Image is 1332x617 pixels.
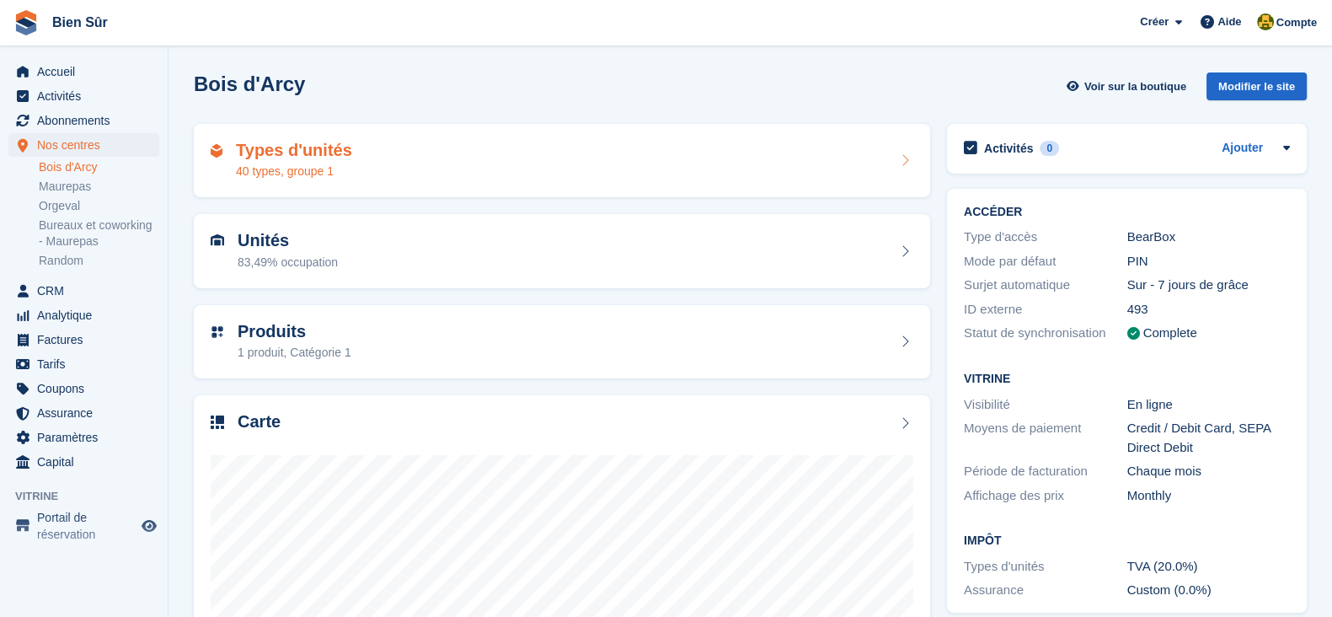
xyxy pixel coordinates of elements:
[13,10,39,35] img: stora-icon-8386f47178a22dfd0bd8f6a31ec36ba5ce8667c1dd55bd0f319d3a0aa187defe.svg
[964,557,1127,577] div: Types d'unités
[1065,72,1193,100] a: Voir sur la boutique
[964,395,1127,415] div: Visibilité
[37,401,138,425] span: Assurance
[37,509,138,543] span: Portail de réservation
[1040,141,1059,156] div: 0
[238,231,338,250] h2: Unités
[1127,276,1291,295] div: Sur - 7 jours de grâce
[1127,557,1291,577] div: TVA (20.0%)
[1217,13,1241,30] span: Aide
[37,450,138,474] span: Capital
[37,279,138,303] span: CRM
[8,84,159,108] a: menu
[236,141,352,160] h2: Types d'unités
[8,303,159,327] a: menu
[37,60,138,83] span: Accueil
[1127,462,1291,481] div: Chaque mois
[8,401,159,425] a: menu
[1206,72,1307,107] a: Modifier le site
[194,214,930,288] a: Unités 83,49% occupation
[1222,139,1263,158] a: Ajouter
[8,509,159,543] a: menu
[964,581,1127,600] div: Assurance
[964,206,1290,219] h2: ACCÉDER
[8,109,159,132] a: menu
[1143,324,1197,343] div: Complete
[8,352,159,376] a: menu
[39,179,159,195] a: Maurepas
[964,486,1127,506] div: Affichage des prix
[964,300,1127,319] div: ID externe
[1257,13,1274,30] img: Fatima Kelaaoui
[37,109,138,132] span: Abonnements
[39,217,159,249] a: Bureaux et coworking - Maurepas
[1127,228,1291,247] div: BearBox
[964,373,1290,386] h2: Vitrine
[1276,14,1317,31] span: Compte
[964,276,1127,295] div: Surjet automatique
[8,60,159,83] a: menu
[984,141,1033,156] h2: Activités
[139,516,159,536] a: Boutique d'aperçu
[1206,72,1307,100] div: Modifier le site
[964,252,1127,271] div: Mode par défaut
[964,228,1127,247] div: Type d'accès
[37,377,138,400] span: Coupons
[37,328,138,351] span: Factures
[37,352,138,376] span: Tarifs
[1127,486,1291,506] div: Monthly
[8,328,159,351] a: menu
[8,426,159,449] a: menu
[211,325,224,339] img: custom-product-icn-752c56ca05d30b4aa98f6f15887a0e09747e85b44ffffa43cff429088544963d.svg
[1140,13,1169,30] span: Créer
[194,305,930,379] a: Produits 1 produit, Catégorie 1
[8,279,159,303] a: menu
[211,234,224,246] img: unit-icn-7be61d7bf1b0ce9d3e12c5938cc71ed9869f7b940bace4675aadf7bd6d80202e.svg
[1127,395,1291,415] div: En ligne
[964,534,1290,548] h2: Impôt
[39,253,159,269] a: Random
[1127,252,1291,271] div: PIN
[1127,300,1291,319] div: 493
[194,72,305,95] h2: Bois d'Arcy
[39,159,159,175] a: Bois d'Arcy
[964,324,1127,343] div: Statut de synchronisation
[238,254,338,271] div: 83,49% occupation
[1084,78,1186,95] span: Voir sur la boutique
[45,8,115,36] a: Bien Sûr
[37,84,138,108] span: Activités
[964,462,1127,481] div: Période de facturation
[194,124,930,198] a: Types d'unités 40 types, groupe 1
[236,163,352,180] div: 40 types, groupe 1
[8,133,159,157] a: menu
[211,416,224,429] img: map-icn-33ee37083ee616e46c38cad1a60f524a97daa1e2b2c8c0bc3eb3415660979fc1.svg
[8,377,159,400] a: menu
[1127,581,1291,600] div: Custom (0.0%)
[39,198,159,214] a: Orgeval
[37,133,138,157] span: Nos centres
[37,426,138,449] span: Paramètres
[37,303,138,327] span: Analytique
[238,322,351,341] h2: Produits
[211,144,222,158] img: unit-type-icn-2b2737a686de81e16bb02015468b77c625bbabd49415b5ef34ead5e3b44a266d.svg
[964,419,1127,457] div: Moyens de paiement
[238,344,351,362] div: 1 produit, Catégorie 1
[15,488,168,505] span: Vitrine
[238,412,281,432] h2: Carte
[1127,419,1291,457] div: Credit / Debit Card, SEPA Direct Debit
[8,450,159,474] a: menu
